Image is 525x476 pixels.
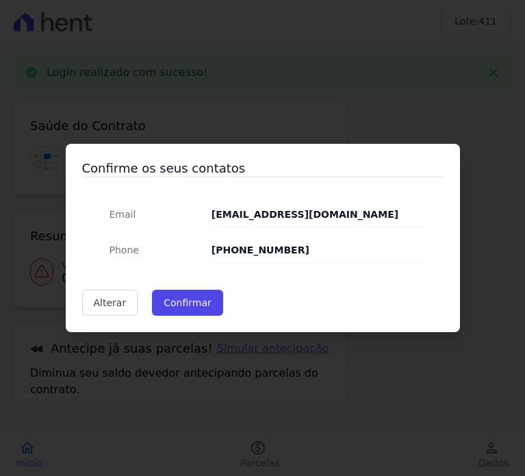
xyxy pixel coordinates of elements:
[82,290,138,316] a: Alterar
[212,209,398,220] strong: [EMAIL_ADDRESS][DOMAIN_NAME]
[212,245,309,255] strong: [PHONE_NUMBER]
[110,209,136,220] span: translation missing: pt-BR.public.contracts.modal.confirmation.email
[152,290,223,316] button: Confirmar
[110,245,139,255] span: translation missing: pt-BR.public.contracts.modal.confirmation.phone
[82,160,444,177] h3: Confirme os seus contatos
